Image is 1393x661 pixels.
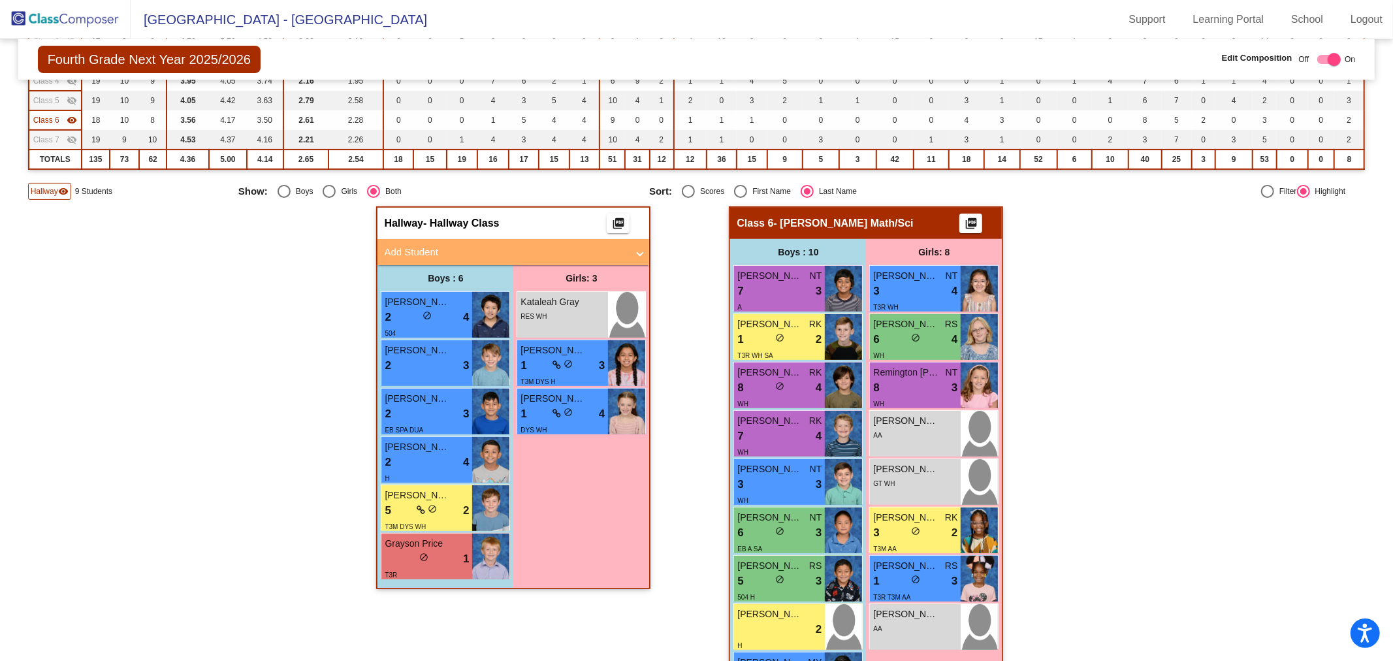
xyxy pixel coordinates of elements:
td: 15 [413,150,446,169]
td: 0 [707,91,737,110]
td: 2 [1253,91,1277,110]
span: 4 [816,379,822,396]
td: 3 [949,91,984,110]
td: 0 [1057,91,1093,110]
td: Hidden teacher - Freeburger Math/Sci [29,110,82,130]
td: 1 [1334,71,1364,91]
td: 0 [625,110,650,130]
span: [PERSON_NAME] [737,269,803,283]
span: Hallway [384,217,423,230]
td: 2.54 [328,150,383,169]
td: 2 [650,130,674,150]
span: 9 Students [75,185,112,197]
span: 1 [520,406,526,423]
span: 2 [816,331,822,348]
td: 1 [1092,91,1129,110]
div: Girls: 3 [513,265,649,291]
td: 1 [707,71,737,91]
td: 0 [737,130,767,150]
span: 504 [385,330,396,337]
span: 4 [463,309,469,326]
td: 1 [707,130,737,150]
td: 2 [767,91,803,110]
td: 0 [1020,91,1057,110]
td: 0 [1020,130,1057,150]
mat-radio-group: Select an option [649,185,1050,198]
td: 3.50 [247,110,283,130]
span: RK [809,317,822,331]
span: [PERSON_NAME] [737,366,803,379]
td: 2 [539,71,569,91]
mat-icon: picture_as_pdf [611,217,626,235]
td: 4 [1092,71,1129,91]
span: NT [946,269,958,283]
td: 0 [1277,71,1307,91]
span: 4 [952,283,957,300]
td: 15 [737,150,767,169]
td: 9 [767,150,803,169]
span: Class 6 [33,114,59,126]
td: 1.95 [328,71,383,91]
td: 0 [914,71,949,91]
span: T3M DYS H [520,378,555,385]
td: 3.74 [247,71,283,91]
td: 0 [650,110,674,130]
td: 1 [674,130,707,150]
div: Filter [1274,185,1297,197]
td: 0 [383,110,414,130]
span: do_not_disturb_alt [564,359,573,368]
td: 9 [600,110,625,130]
td: 1 [674,110,707,130]
span: T3R WH [873,304,898,311]
td: 7 [1162,130,1192,150]
td: 1 [674,71,707,91]
td: 0 [447,91,477,110]
td: 4 [569,130,600,150]
td: 6 [509,71,539,91]
td: 0 [447,110,477,130]
span: Edit Composition [1222,52,1292,65]
td: 42 [876,150,914,169]
mat-icon: visibility_off [67,95,77,106]
td: 31 [625,150,650,169]
span: WH [873,352,884,359]
span: On [1345,54,1355,65]
td: 3 [1334,91,1364,110]
td: 2.21 [283,130,329,150]
span: 3 [952,379,957,396]
mat-icon: visibility [58,186,69,197]
td: 0 [914,91,949,110]
td: 4 [737,71,767,91]
td: 0 [767,110,803,130]
td: 18 [949,150,984,169]
span: 2 [385,406,391,423]
td: 1 [984,71,1020,91]
td: 5 [803,150,839,169]
td: 0 [876,71,914,91]
td: 4 [569,91,600,110]
td: 1 [839,91,876,110]
span: 7 [737,283,743,300]
td: 10 [110,71,139,91]
span: do_not_disturb_alt [775,381,784,391]
td: 4 [625,130,650,150]
td: 2.58 [328,91,383,110]
span: Fourth Grade Next Year 2025/2026 [38,46,261,73]
div: Boys : 10 [730,239,866,265]
td: 0 [413,71,446,91]
td: 4.16 [247,130,283,150]
span: [PERSON_NAME] [PERSON_NAME] [385,392,450,406]
td: 0 [1308,91,1334,110]
td: 2 [650,71,674,91]
span: - Hallway Class [423,217,500,230]
td: 3.63 [247,91,283,110]
td: 4.42 [209,91,247,110]
td: 0 [383,91,414,110]
td: 14 [984,150,1020,169]
td: 0 [1215,110,1253,130]
td: 7 [1129,71,1162,91]
span: T3R WH SA [737,352,773,359]
td: 19 [82,130,110,150]
mat-radio-group: Select an option [238,185,639,198]
span: [PERSON_NAME] [385,344,450,357]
